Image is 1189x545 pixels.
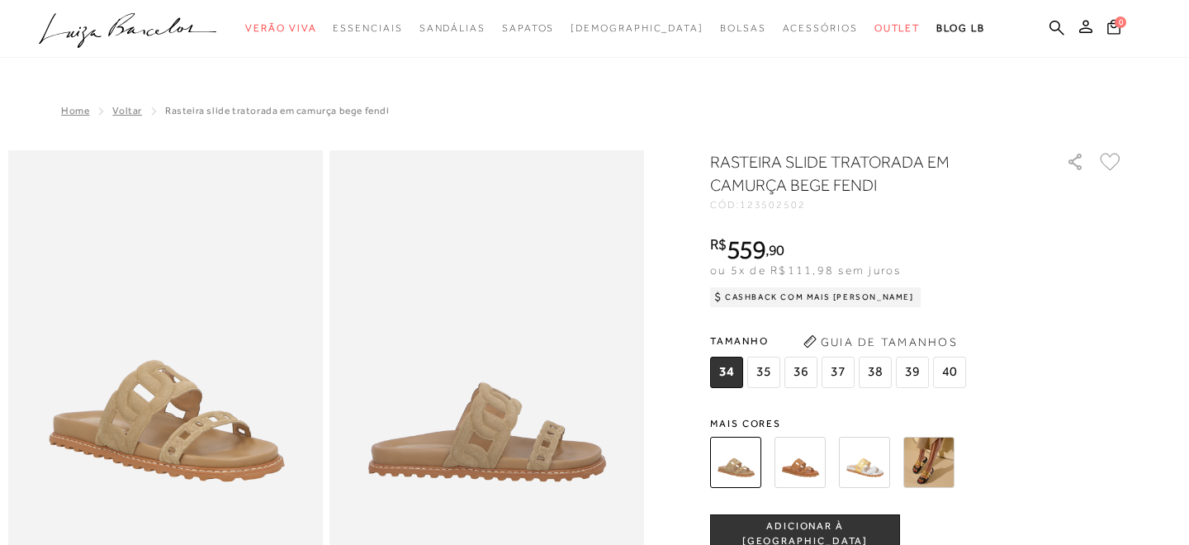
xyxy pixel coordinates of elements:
span: 39 [896,357,929,388]
img: RASTEIRA SLIDE TRATORADA EM COURO CARAMELO [775,437,826,488]
span: 34 [710,357,743,388]
span: 40 [933,357,966,388]
span: BLOG LB [936,22,984,34]
span: 38 [859,357,892,388]
a: noSubCategoriesText [783,13,858,44]
h1: RASTEIRA SLIDE TRATORADA EM CAMURÇA BEGE FENDI [710,150,1020,197]
span: 36 [784,357,817,388]
span: Essenciais [333,22,402,34]
img: RASTEIRA SLIDE TRATORADA EM COURO METALIZADO PRATA E OURO [839,437,890,488]
a: noSubCategoriesText [720,13,766,44]
a: Voltar [112,105,142,116]
span: Tamanho [710,329,970,353]
i: R$ [710,237,727,252]
span: Sapatos [502,22,554,34]
a: noSubCategoriesText [419,13,486,44]
span: 37 [822,357,855,388]
span: 0 [1115,17,1126,28]
span: Bolsas [720,22,766,34]
span: ou 5x de R$111,98 sem juros [710,263,901,277]
span: Sandálias [419,22,486,34]
span: Verão Viva [245,22,316,34]
a: noSubCategoriesText [502,13,554,44]
div: CÓD: [710,200,1040,210]
span: Outlet [874,22,921,34]
img: RASTEIRA SLIDE TRATORADA EM COURO METALIZADO PRETO E OURO [903,437,955,488]
img: RASTEIRA SLIDE TRATORADA EM CAMURÇA BEGE FENDI [710,437,761,488]
span: 559 [727,235,765,264]
span: Acessórios [783,22,858,34]
a: Home [61,105,89,116]
a: noSubCategoriesText [333,13,402,44]
span: Mais cores [710,419,1123,429]
a: noSubCategoriesText [874,13,921,44]
a: BLOG LB [936,13,984,44]
a: noSubCategoriesText [245,13,316,44]
span: 90 [769,241,784,258]
span: 123502502 [740,199,806,211]
span: 35 [747,357,780,388]
span: RASTEIRA SLIDE TRATORADA EM CAMURÇA BEGE FENDI [165,105,390,116]
button: Guia de Tamanhos [798,329,963,355]
div: Cashback com Mais [PERSON_NAME] [710,287,921,307]
button: 0 [1102,18,1125,40]
a: noSubCategoriesText [571,13,703,44]
i: , [765,243,784,258]
span: [DEMOGRAPHIC_DATA] [571,22,703,34]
